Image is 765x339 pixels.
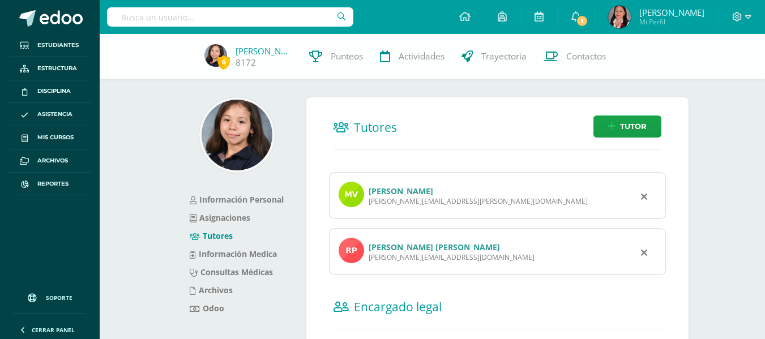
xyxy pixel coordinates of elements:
[9,80,91,104] a: Disciplina
[354,119,397,135] span: Tutores
[202,100,272,170] img: 8fc36a021121eb4bdabb6fa6a19437ce.png
[371,34,453,79] a: Actividades
[566,50,606,62] span: Contactos
[46,294,72,302] span: Soporte
[331,50,363,62] span: Punteos
[620,116,647,137] span: Tutor
[369,252,535,262] div: [PERSON_NAME][EMAIL_ADDRESS][DOMAIN_NAME]
[301,34,371,79] a: Punteos
[641,189,647,203] div: Remover
[37,41,79,50] span: Estudiantes
[9,173,91,196] a: Reportes
[453,34,535,79] a: Trayectoria
[9,149,91,173] a: Archivos
[217,55,230,69] span: 6
[37,64,77,73] span: Estructura
[37,156,68,165] span: Archivos
[107,7,353,27] input: Busca un usuario...
[190,285,233,295] a: Archivos
[236,45,292,57] a: [PERSON_NAME]
[354,299,442,315] span: Encargado legal
[639,7,704,18] span: [PERSON_NAME]
[37,87,71,96] span: Disciplina
[37,179,69,188] span: Reportes
[190,267,273,277] a: Consultas Médicas
[481,50,527,62] span: Trayectoria
[593,115,661,138] a: Tutor
[369,186,433,196] a: [PERSON_NAME]
[14,282,86,310] a: Soporte
[236,57,256,68] a: 8172
[190,212,250,223] a: Asignaciones
[9,126,91,149] a: Mis cursos
[608,6,631,28] img: 316256233fc5d05bd520c6ab6e96bb4a.png
[535,34,614,79] a: Contactos
[399,50,445,62] span: Actividades
[9,34,91,57] a: Estudiantes
[32,326,75,334] span: Cerrar panel
[639,17,704,27] span: Mi Perfil
[190,303,224,314] a: Odoo
[339,182,364,207] img: profile image
[37,110,72,119] span: Asistencia
[9,57,91,80] a: Estructura
[641,245,647,259] div: Remover
[190,248,277,259] a: Información Medica
[204,44,227,67] img: 99ff5f394969a7f16d0c9e9150bec0c7.png
[9,103,91,126] a: Asistencia
[369,242,500,252] a: [PERSON_NAME] [PERSON_NAME]
[369,196,588,206] div: [PERSON_NAME][EMAIL_ADDRESS][PERSON_NAME][DOMAIN_NAME]
[37,133,74,142] span: Mis cursos
[190,230,233,241] a: Tutores
[576,15,588,27] span: 1
[339,238,364,263] img: profile image
[190,194,284,205] a: Información Personal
